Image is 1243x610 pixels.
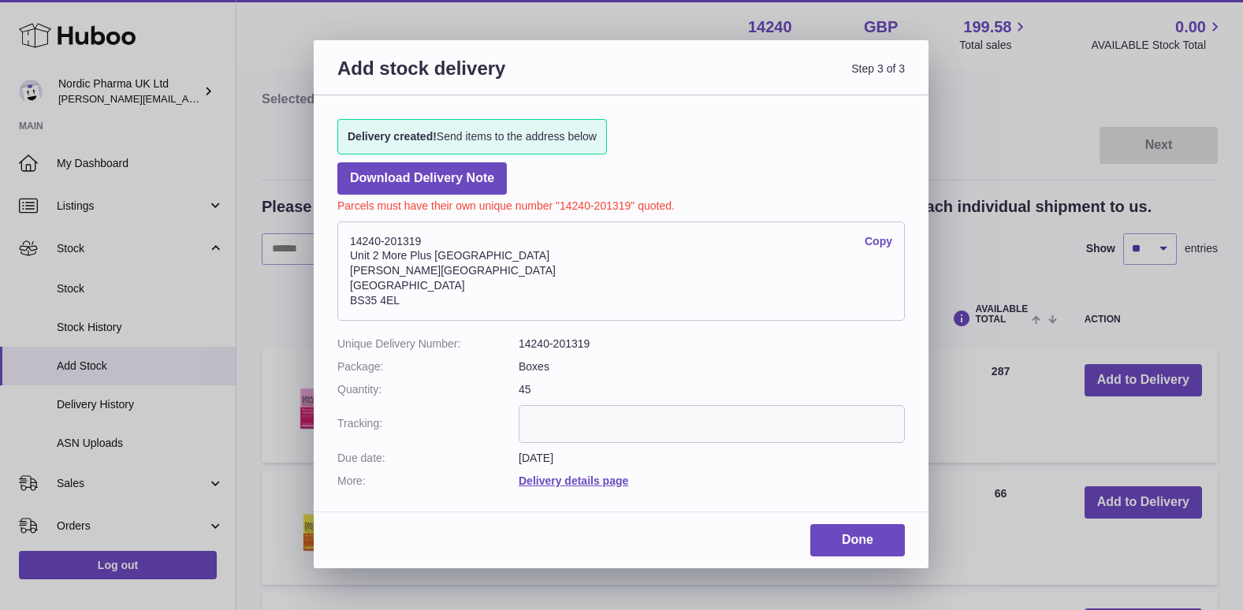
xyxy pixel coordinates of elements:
a: Download Delivery Note [337,162,507,195]
strong: Delivery created! [348,130,437,143]
dt: Tracking: [337,405,519,443]
a: Copy [865,234,892,249]
h3: Add stock delivery [337,56,621,99]
dt: Due date: [337,451,519,466]
dd: 14240-201319 [519,337,905,351]
dd: 45 [519,382,905,397]
a: Delivery details page [519,474,628,487]
address: 14240-201319 Unit 2 More Plus [GEOGRAPHIC_DATA] [PERSON_NAME][GEOGRAPHIC_DATA] [GEOGRAPHIC_DATA] ... [337,221,905,321]
a: Done [810,524,905,556]
dt: More: [337,474,519,489]
p: Parcels must have their own unique number "14240-201319" quoted. [337,195,905,214]
dt: Package: [337,359,519,374]
dd: [DATE] [519,451,905,466]
dd: Boxes [519,359,905,374]
span: Send items to the address below [348,129,597,144]
dt: Unique Delivery Number: [337,337,519,351]
span: Step 3 of 3 [621,56,905,99]
dt: Quantity: [337,382,519,397]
